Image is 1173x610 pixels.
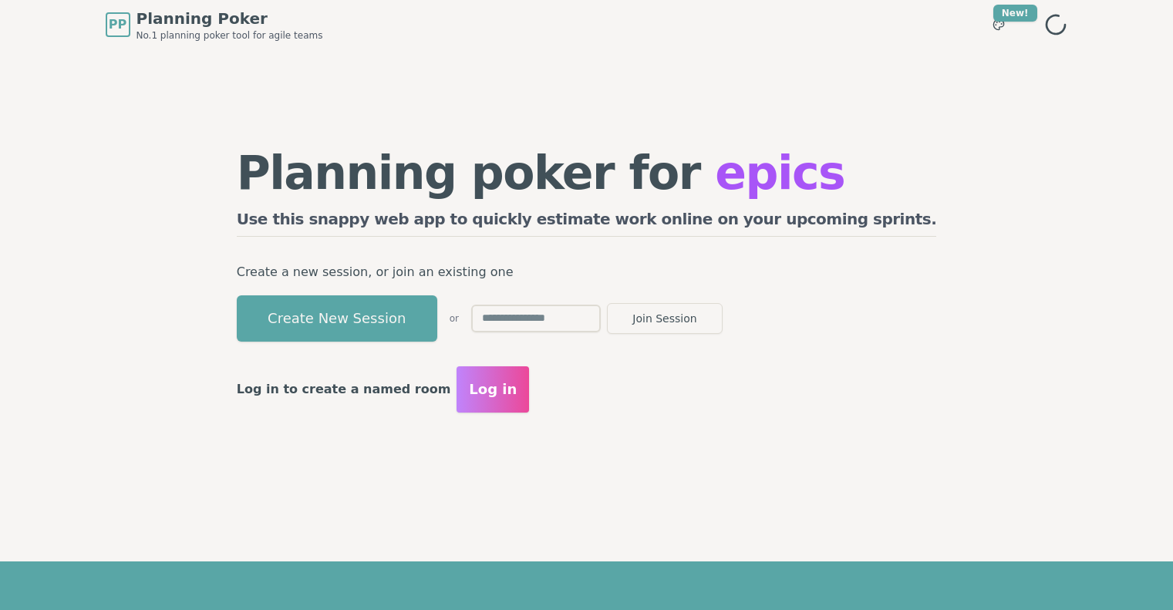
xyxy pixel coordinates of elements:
span: epics [715,146,844,200]
span: No.1 planning poker tool for agile teams [137,29,323,42]
p: Log in to create a named room [237,379,451,400]
h2: Use this snappy web app to quickly estimate work online on your upcoming sprints. [237,208,937,237]
button: Log in [457,366,529,413]
button: Create New Session [237,295,437,342]
span: PP [109,15,126,34]
div: New! [993,5,1037,22]
span: Planning Poker [137,8,323,29]
button: Join Session [607,303,723,334]
span: or [450,312,459,325]
p: Create a new session, or join an existing one [237,261,937,283]
button: New! [985,11,1013,39]
a: PPPlanning PokerNo.1 planning poker tool for agile teams [106,8,323,42]
span: Log in [469,379,517,400]
h1: Planning poker for [237,150,937,196]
